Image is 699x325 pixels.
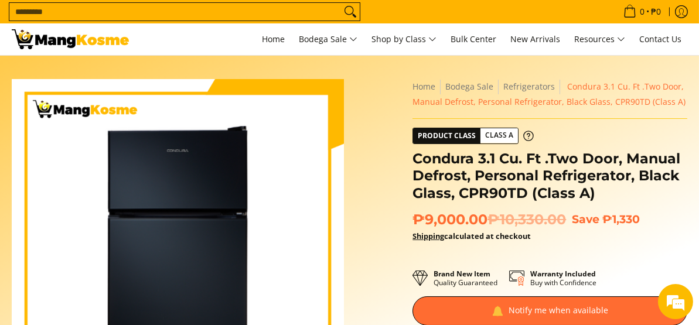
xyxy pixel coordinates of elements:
[262,33,285,45] span: Home
[412,231,531,241] strong: calculated at checkout
[6,208,223,249] textarea: Type your message and hit 'Enter'
[434,269,497,287] p: Quality Guaranteed
[371,32,437,47] span: Shop by Class
[451,33,496,45] span: Bulk Center
[487,211,566,228] del: ₱10,330.00
[638,8,646,16] span: 0
[412,79,687,110] nav: Breadcrumbs
[633,23,687,55] a: Contact Us
[602,213,640,226] span: ₱1,330
[299,32,357,47] span: Bodega Sale
[530,269,596,279] strong: Warranty Included
[412,128,534,144] a: Product Class Class A
[412,150,687,202] h1: Condura 3.1 Cu. Ft .Two Door, Manual Defrost, Personal Refrigerator, Black Glass, CPR90TD (Class A)
[192,6,220,34] div: Minimize live chat window
[530,269,596,287] p: Buy with Confidence
[412,211,566,228] span: ₱9,000.00
[503,81,555,92] a: Refrigerators
[12,29,129,49] img: Condura 3.1 Cu. Ft .Two Door, Manual Defrost, Personal Refrigerator, B | Mang Kosme
[341,3,360,20] button: Search
[574,32,625,47] span: Resources
[68,91,162,210] span: We're online!
[412,231,444,241] a: Shipping
[61,66,197,81] div: Chat with us now
[141,23,687,55] nav: Main Menu
[572,213,599,226] span: Save
[504,23,566,55] a: New Arrivals
[412,81,435,92] a: Home
[620,5,664,18] span: •
[480,128,518,143] span: Class A
[649,8,663,16] span: ₱0
[413,128,480,143] span: Product Class
[568,23,631,55] a: Resources
[434,269,490,279] strong: Brand New Item
[366,23,442,55] a: Shop by Class
[510,33,560,45] span: New Arrivals
[412,81,686,107] span: Condura 3.1 Cu. Ft .Two Door, Manual Defrost, Personal Refrigerator, Black Glass, CPR90TD (Class A)
[445,23,502,55] a: Bulk Center
[639,33,681,45] span: Contact Us
[445,81,493,92] a: Bodega Sale
[293,23,363,55] a: Bodega Sale
[256,23,291,55] a: Home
